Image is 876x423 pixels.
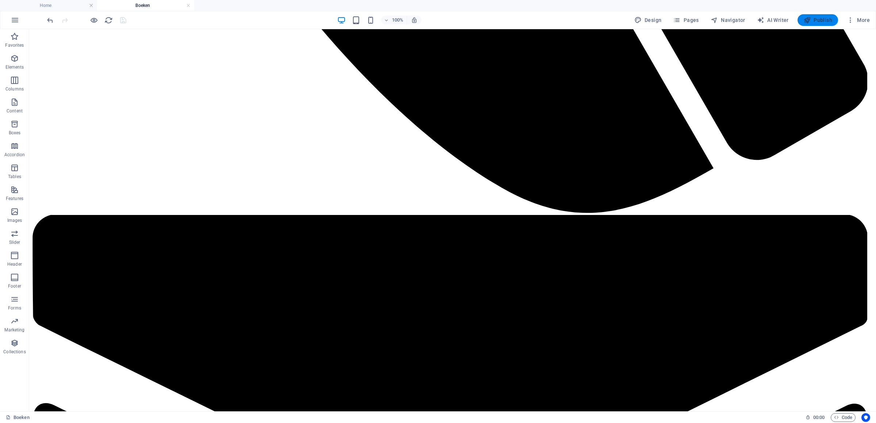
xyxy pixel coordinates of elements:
i: Undo: Change text (Ctrl+Z) [46,16,54,24]
p: Features [6,196,23,201]
p: Boxes [9,130,21,136]
h4: Boeken [97,1,194,9]
p: Footer [8,283,21,289]
h6: Session time [806,413,825,422]
button: Design [631,14,665,26]
i: Reload page [104,16,113,24]
span: Navigator [711,16,745,24]
a: Click to cancel selection. Double-click to open Pages [6,413,30,422]
p: Header [7,261,22,267]
p: Columns [5,86,24,92]
button: Usercentrics [861,413,870,422]
h6: 100% [392,16,404,24]
p: Accordion [4,152,25,158]
p: Tables [8,174,21,180]
span: Design [634,16,662,24]
button: reload [104,16,113,24]
span: More [847,16,870,24]
p: Forms [8,305,21,311]
button: Navigator [708,14,748,26]
p: Elements [5,64,24,70]
button: Code [831,413,856,422]
p: Collections [3,349,26,355]
button: 100% [381,16,407,24]
button: Publish [798,14,838,26]
span: : [818,415,819,420]
span: 00 00 [813,413,825,422]
span: Code [834,413,852,422]
button: Pages [670,14,702,26]
p: Content [7,108,23,114]
p: Favorites [5,42,24,48]
button: undo [46,16,54,24]
span: AI Writer [757,16,789,24]
span: Publish [803,16,832,24]
i: On resize automatically adjust zoom level to fit chosen device. [411,17,418,23]
p: Slider [9,239,20,245]
button: AI Writer [754,14,792,26]
button: More [844,14,873,26]
p: Marketing [4,327,24,333]
span: Pages [673,16,699,24]
p: Images [7,218,22,223]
